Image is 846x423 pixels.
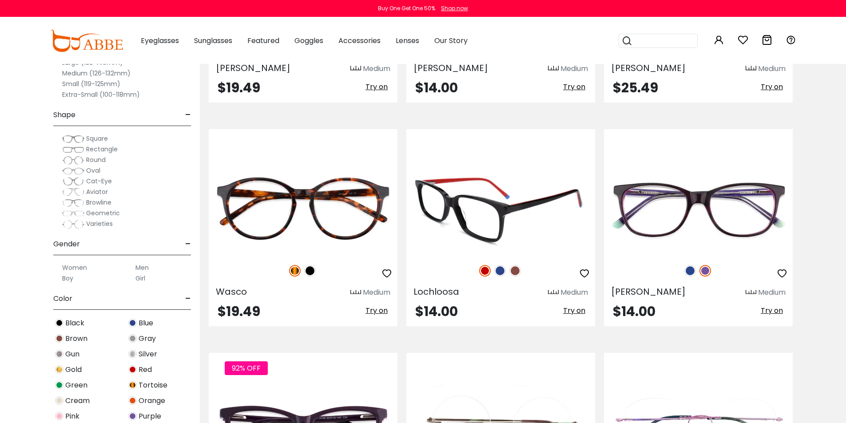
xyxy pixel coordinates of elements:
span: [PERSON_NAME] [611,285,686,298]
div: Buy One Get One 50% [378,4,435,12]
button: Try on [363,81,390,93]
span: Red [139,364,152,375]
img: Red [479,265,491,277]
img: Gun [55,350,64,358]
span: $14.00 [613,302,655,321]
span: Brown [65,333,87,344]
img: Tortoise [289,265,301,277]
img: Cat-Eye.png [62,177,84,186]
span: $25.49 [613,78,658,97]
button: Try on [560,305,588,316]
div: Medium [363,287,390,298]
span: $19.49 [218,78,260,97]
img: Red Lochloosa - Acetate ,Spring Hinges [406,161,595,256]
img: Gold [55,365,64,374]
span: Gun [65,349,79,360]
img: Red [128,365,137,374]
div: Medium [560,287,588,298]
img: Black [55,319,64,327]
img: Orange [128,396,137,405]
img: abbeglasses.com [50,30,123,52]
button: Try on [560,81,588,93]
img: Geometric.png [62,209,84,218]
label: Extra-Small (100-118mm) [62,89,140,100]
span: Green [65,380,87,391]
span: Goggles [294,36,323,46]
span: Tortoise [139,380,167,391]
img: size ruler [548,289,559,296]
span: [PERSON_NAME] [216,62,290,74]
span: 92% OFF [225,361,268,375]
span: Sunglasses [194,36,232,46]
span: Eyeglasses [141,36,179,46]
img: Silver [128,350,137,358]
span: Blue [139,318,153,328]
span: Black [65,318,84,328]
span: Color [53,288,72,309]
span: Browline [86,198,111,207]
label: Men [135,262,149,273]
img: Rectangle.png [62,145,84,154]
div: Medium [758,287,786,298]
span: Try on [563,82,585,92]
img: Pink [55,412,64,420]
span: $14.00 [415,78,458,97]
img: Browline.png [62,198,84,207]
a: Shop now [437,4,468,12]
span: - [185,288,191,309]
button: Try on [363,305,390,316]
img: Gray [128,334,137,343]
span: - [185,233,191,255]
span: $14.00 [415,302,458,321]
span: Lochloosa [413,285,459,298]
span: Orange [139,395,165,406]
span: Try on [365,305,388,316]
span: Lenses [396,36,419,46]
label: Women [62,262,87,273]
span: [PERSON_NAME] [413,62,488,74]
div: Medium [560,63,588,74]
img: size ruler [746,289,756,296]
span: Cat-Eye [86,177,112,186]
span: Try on [563,305,585,316]
img: Green [55,381,64,389]
img: size ruler [350,65,361,72]
img: Black [304,265,316,277]
div: Medium [758,63,786,74]
span: Geometric [86,209,120,217]
span: - [185,104,191,126]
img: Blue [494,265,506,277]
span: Try on [761,305,783,316]
label: Small (119-125mm) [62,79,120,89]
img: Aviator.png [62,188,84,197]
span: Varieties [86,219,113,228]
span: Pink [65,411,79,422]
div: Medium [363,63,390,74]
span: Accessories [338,36,381,46]
img: Cream [55,396,64,405]
img: Square.png [62,134,84,143]
span: Our Story [434,36,468,46]
div: Shop now [441,4,468,12]
span: Wasco [216,285,247,298]
span: Featured [247,36,279,46]
span: Silver [139,349,157,360]
img: Varieties.png [62,220,84,229]
img: size ruler [548,65,559,72]
span: Gold [65,364,82,375]
span: Try on [761,82,783,92]
button: Try on [758,305,786,316]
span: Square [86,134,108,143]
span: Rectangle [86,145,118,154]
span: Round [86,155,106,164]
span: [PERSON_NAME] [611,62,686,74]
img: Purple Hibbard - Acetate ,Universal Bridge Fit [604,161,793,256]
span: Aviator [86,187,108,196]
img: Purple [699,265,711,277]
img: Brown [509,265,521,277]
span: $19.49 [218,302,260,321]
span: Gray [139,333,156,344]
label: Medium (126-132mm) [62,68,131,79]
